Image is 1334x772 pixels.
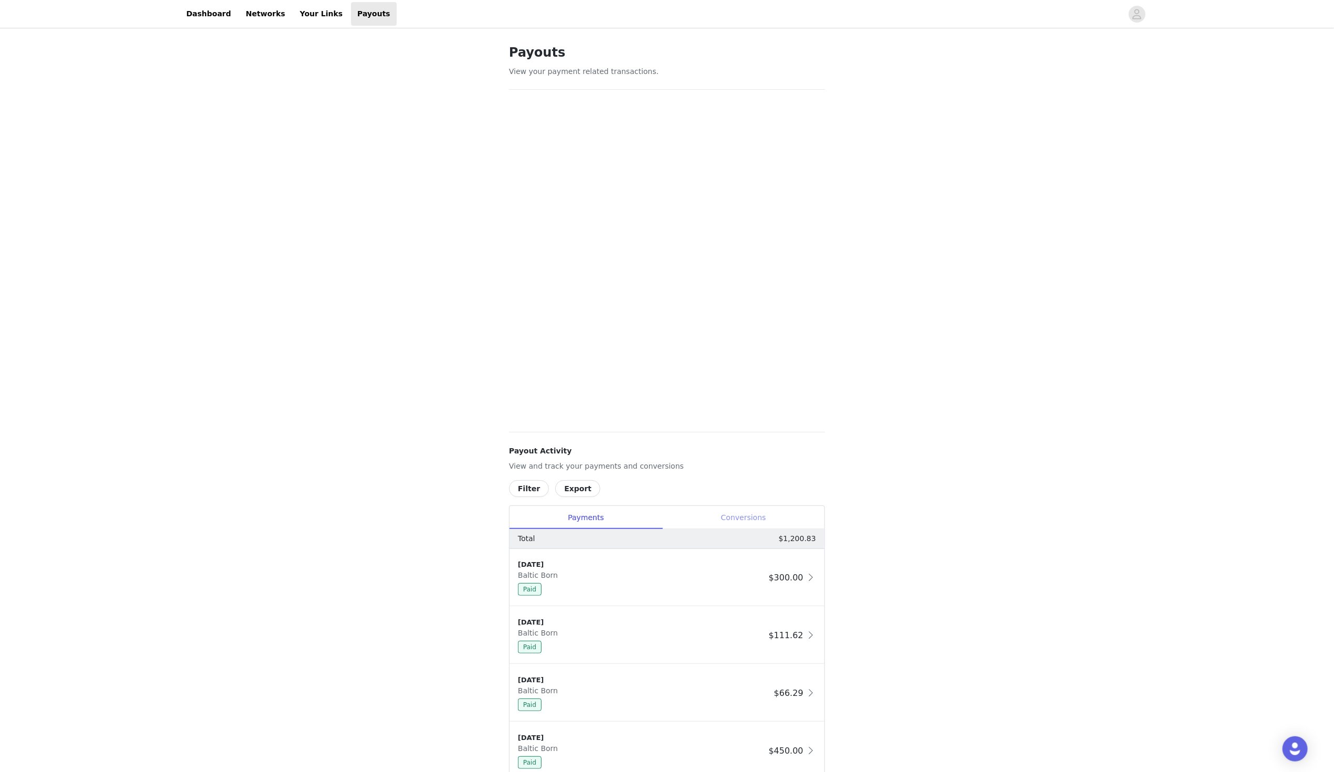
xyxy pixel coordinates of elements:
span: Baltic Born [518,571,562,579]
div: clickable-list-item [510,607,824,664]
div: clickable-list-item [510,549,824,607]
a: Payouts [351,2,397,26]
span: Paid [518,641,542,653]
span: Paid [518,756,542,769]
p: Total [518,533,535,544]
p: View and track your payments and conversions [509,461,825,472]
span: Baltic Born [518,629,562,637]
span: Baltic Born [518,686,562,695]
div: Payments [510,506,662,530]
div: clickable-list-item [510,664,824,722]
div: [DATE] [518,733,765,743]
h4: Payout Activity [509,446,825,457]
span: Paid [518,583,542,596]
button: Filter [509,480,549,497]
span: Paid [518,699,542,711]
div: [DATE] [518,675,770,685]
span: $300.00 [769,573,803,583]
div: [DATE] [518,617,765,628]
a: Networks [239,2,291,26]
div: avatar [1132,6,1142,23]
div: Open Intercom Messenger [1283,736,1308,762]
h1: Payouts [509,43,825,62]
div: Conversions [662,506,824,530]
button: Export [555,480,600,497]
span: $111.62 [769,630,803,640]
a: Your Links [293,2,349,26]
span: $450.00 [769,746,803,756]
p: View your payment related transactions. [509,66,825,77]
span: Baltic Born [518,744,562,753]
span: $66.29 [774,688,803,698]
div: [DATE] [518,559,765,570]
p: $1,200.83 [779,533,816,544]
a: Dashboard [180,2,237,26]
